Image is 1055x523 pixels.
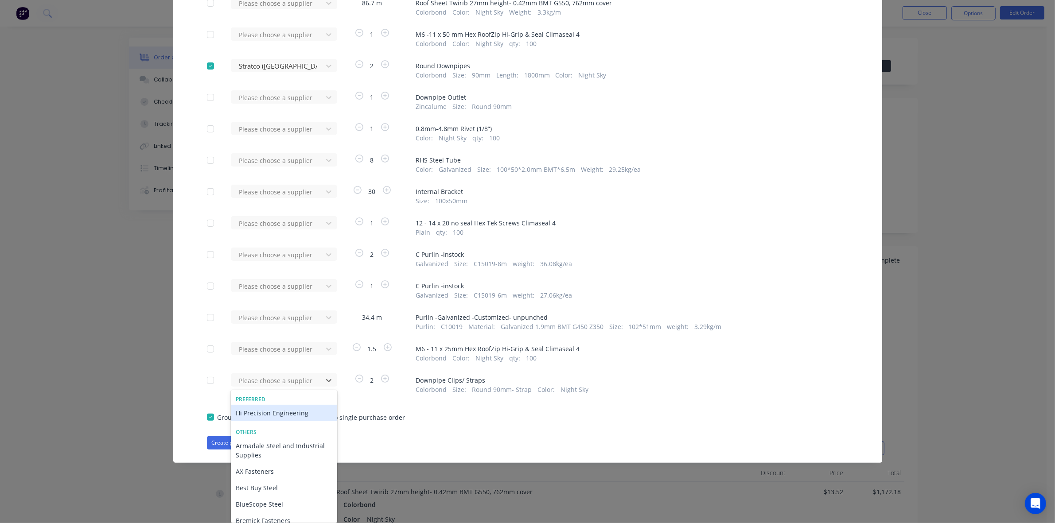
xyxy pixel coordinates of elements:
div: Armadale Steel and Industrial Supplies [231,438,337,463]
span: Purlin : [416,322,436,331]
span: C Purlin -instock [416,281,849,291]
span: weight : [513,291,534,300]
span: 100 [453,228,463,237]
span: 2 [365,376,379,385]
span: 34.4 m [357,313,387,322]
span: 0.8mm-4.8mm Rivet (1/8”) [416,124,849,133]
span: Color : [416,133,433,143]
span: Galvanized [439,165,471,174]
span: qty : [436,228,447,237]
span: Size : [609,322,623,331]
span: Internal Bracket [416,187,849,196]
span: 3.3kg/m [537,8,561,17]
span: Night Sky [475,353,503,363]
span: Weight : [509,8,532,17]
span: C15019-6m [474,291,507,300]
span: Color : [555,70,572,80]
div: AX Fasteners [231,463,337,480]
span: Downpipe Clips/ Straps [416,376,849,385]
span: qty : [509,39,520,48]
div: Hi Precision Engineering [231,405,337,421]
span: 27.06kg/ea [540,291,572,300]
span: 1 [365,281,379,291]
span: 2 [365,61,379,70]
span: Material : [468,322,495,331]
span: Length : [496,70,518,80]
span: 1 [365,124,379,133]
span: Round 90mm- Strap [472,385,532,394]
span: qty : [509,353,520,363]
span: C Purlin -instock [416,250,849,259]
span: weight : [667,322,689,331]
span: 100 [526,353,537,363]
span: Size : [477,165,491,174]
span: C10019 [441,322,463,331]
span: M6 - 11 x 25mm Hex RoofZip Hi-Grip & Seal Climaseal 4 [416,344,849,353]
span: Galvanized [416,291,449,300]
span: 90mm [472,70,491,80]
span: Night Sky [475,8,503,17]
span: 30 [363,187,381,196]
span: Color : [416,165,433,174]
span: C15019-8m [474,259,507,268]
span: Size : [452,385,466,394]
span: Zincalume [416,102,447,111]
span: Colorbond [416,8,447,17]
span: Size : [416,196,430,205]
span: Purlin -Galvanized -Customized- unpunched [416,313,849,322]
span: Color : [452,39,470,48]
span: Round Downpipes [416,61,849,70]
button: Create purchase(s) [207,436,264,449]
div: Others [231,428,337,436]
span: Size : [452,70,466,80]
span: 1 [365,93,379,102]
span: Colorbond [416,70,447,80]
span: 12 - 14 x 20 no seal Hex Tek Screws Climaseal 4 [416,218,849,228]
span: 36.08kg/ea [540,259,572,268]
div: Best Buy Steel [231,480,337,496]
span: 100x50mm [435,196,467,205]
span: qty : [472,133,483,143]
span: Colorbond [416,385,447,394]
span: Size : [454,291,468,300]
span: 1.5 [362,344,382,353]
span: Night Sky [475,39,503,48]
span: Galvanized 1.9mm BMT G450 Z350 [501,322,603,331]
span: Color : [452,8,470,17]
span: Downpipe Outlet [416,93,849,102]
span: weight : [513,259,534,268]
span: Night Sky [578,70,606,80]
span: 8 [365,155,379,165]
div: BlueScope Steel [231,496,337,512]
span: Weight : [581,165,603,174]
span: Round 90mm [472,102,512,111]
div: Preferred [231,395,337,403]
span: Size : [452,102,466,111]
span: 102*51mm [628,322,661,331]
span: 100 [489,133,500,143]
span: Plain [416,228,431,237]
span: 100 [526,39,537,48]
span: Galvanized [416,259,449,268]
span: Night Sky [561,385,588,394]
span: Colorbond [416,39,447,48]
span: RHS Steel Tube [416,155,849,165]
div: Open Intercom Messenger [1025,493,1046,514]
span: 1 [365,218,379,228]
span: 2 [365,250,379,259]
span: M6 -11 x 50 mm Hex RoofZip Hi-Grip & Seal Climaseal 4 [416,30,849,39]
span: Size : [454,259,468,268]
span: 3.29kg/m [694,322,721,331]
span: Colorbond [416,353,447,363]
span: Night Sky [439,133,467,143]
span: 100*50*2.0mm BMT*6.5m [497,165,575,174]
span: 1800mm [524,70,550,80]
span: 1 [365,30,379,39]
span: 29.25kg/ea [609,165,641,174]
span: Color : [537,385,555,394]
span: Color : [452,353,470,363]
